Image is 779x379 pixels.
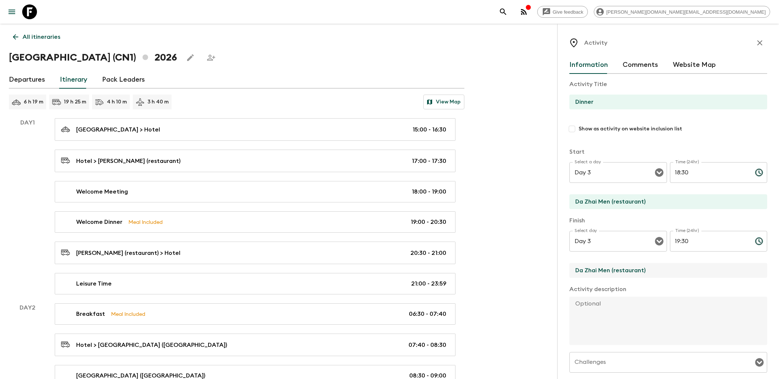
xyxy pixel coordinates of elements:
[670,231,749,252] input: hh:mm
[410,249,446,257] p: 20:30 - 21:00
[412,157,446,165] p: 17:00 - 17:30
[752,165,766,180] button: Choose time, selected time is 6:30 PM
[9,50,177,65] h1: [GEOGRAPHIC_DATA] (CN1) 2026
[569,147,767,156] p: Start
[411,279,446,288] p: 21:00 - 23:59
[9,118,46,127] p: Day 1
[24,98,43,106] p: 6 h 19 m
[549,9,587,15] span: Give feedback
[183,50,198,65] button: Edit this itinerary
[575,228,597,234] label: Select day
[569,80,767,89] p: Activity Title
[111,310,145,318] p: Meal Included
[569,263,761,278] input: End Location (leave blank if same as Start)
[575,159,601,165] label: Select a day
[411,218,446,226] p: 19:00 - 20:30
[569,216,767,225] p: Finish
[60,71,87,89] a: Itinerary
[76,157,180,165] p: Hotel > [PERSON_NAME] (restaurant)
[76,218,122,226] p: Welcome Dinner
[55,211,455,233] a: Welcome DinnerMeal Included19:00 - 20:30
[102,71,145,89] a: Pack Leaders
[754,357,765,368] button: Open
[569,285,767,294] p: Activity description
[579,125,682,133] span: Show as activity on website inclusion list
[76,125,160,134] p: [GEOGRAPHIC_DATA] > Hotel
[23,33,60,41] p: All itineraries
[537,6,588,18] a: Give feedback
[55,273,455,294] a: Leisure Time21:00 - 23:59
[409,310,446,318] p: 06:30 - 07:40
[675,228,699,234] label: Time (24hr)
[9,71,45,89] a: Departures
[55,118,455,141] a: [GEOGRAPHIC_DATA] > Hotel15:00 - 16:30
[76,187,128,196] p: Welcome Meeting
[55,303,455,325] a: BreakfastMeal Included06:30 - 07:40
[569,56,608,74] button: Information
[76,249,180,257] p: [PERSON_NAME] (restaurant) > Hotel
[675,159,699,165] label: Time (24hr)
[413,125,446,134] p: 15:00 - 16:30
[412,187,446,196] p: 18:00 - 19:00
[9,30,64,44] a: All itineraries
[670,162,749,183] input: hh:mm
[673,56,716,74] button: Website Map
[496,4,511,19] button: search adventures
[654,236,664,246] button: Open
[204,50,219,65] span: Share this itinerary
[4,4,19,19] button: menu
[55,181,455,202] a: Welcome Meeting18:00 - 19:00
[623,56,658,74] button: Comments
[9,303,46,312] p: Day 2
[64,98,86,106] p: 19 h 25 m
[569,95,761,109] input: E.g Hozuagawa boat tour
[602,9,770,15] span: [PERSON_NAME][DOMAIN_NAME][EMAIL_ADDRESS][DOMAIN_NAME]
[76,310,105,318] p: Breakfast
[128,218,163,226] p: Meal Included
[569,194,761,209] input: Start Location
[423,95,464,109] button: View Map
[584,38,607,47] p: Activity
[55,150,455,172] a: Hotel > [PERSON_NAME] (restaurant)17:00 - 17:30
[594,6,770,18] div: [PERSON_NAME][DOMAIN_NAME][EMAIL_ADDRESS][DOMAIN_NAME]
[55,242,455,264] a: [PERSON_NAME] (restaurant) > Hotel20:30 - 21:00
[76,279,112,288] p: Leisure Time
[148,98,169,106] p: 3 h 40 m
[76,341,227,349] p: Hotel > [GEOGRAPHIC_DATA] ([GEOGRAPHIC_DATA])
[55,334,455,356] a: Hotel > [GEOGRAPHIC_DATA] ([GEOGRAPHIC_DATA])07:40 - 08:30
[752,234,766,249] button: Choose time, selected time is 7:30 PM
[107,98,127,106] p: 4 h 10 m
[409,341,446,349] p: 07:40 - 08:30
[654,167,664,178] button: Open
